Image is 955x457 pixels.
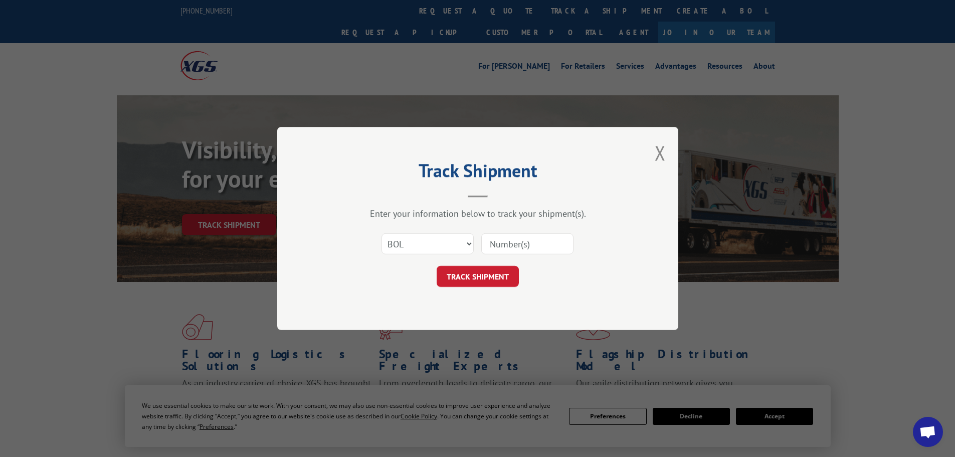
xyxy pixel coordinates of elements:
div: Open chat [913,417,943,447]
div: Enter your information below to track your shipment(s). [327,208,628,219]
input: Number(s) [481,233,574,254]
h2: Track Shipment [327,164,628,183]
button: Close modal [655,139,666,166]
button: TRACK SHIPMENT [437,266,519,287]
